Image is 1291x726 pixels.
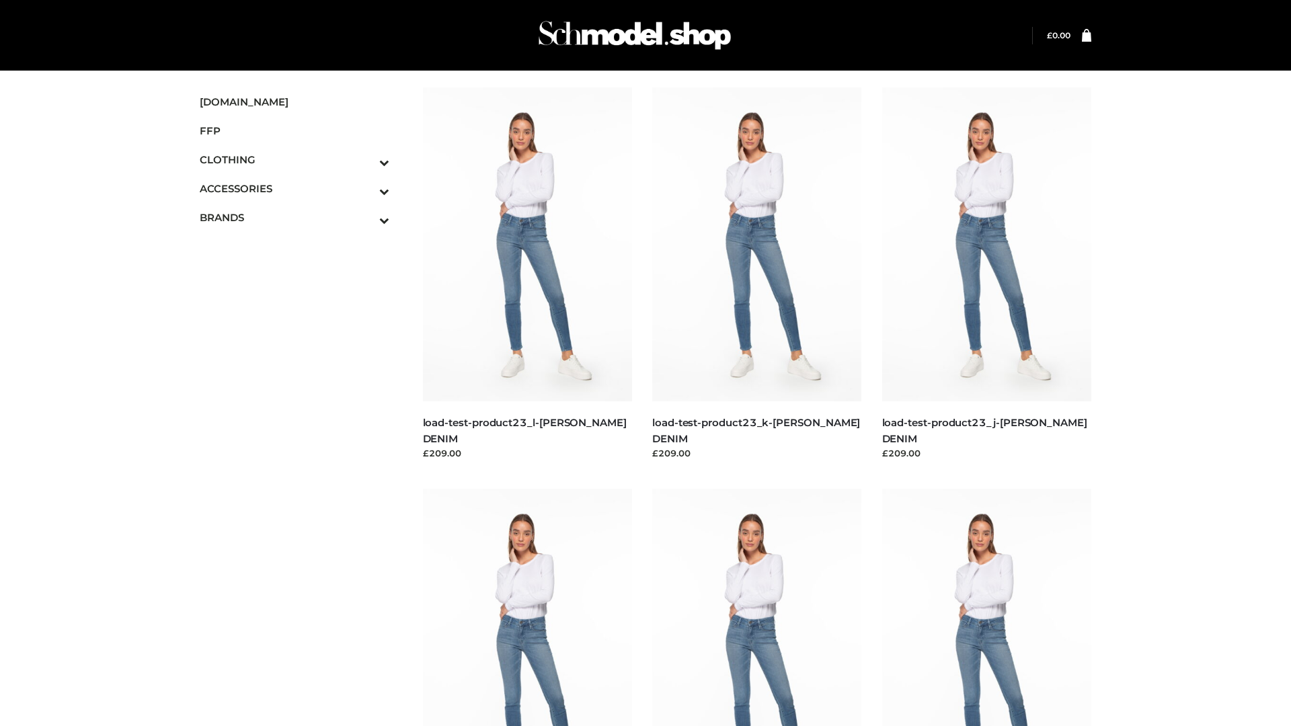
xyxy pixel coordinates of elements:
a: CLOTHINGToggle Submenu [200,145,389,174]
a: load-test-product23_j-[PERSON_NAME] DENIM [882,416,1087,444]
a: load-test-product23_k-[PERSON_NAME] DENIM [652,416,860,444]
a: £0.00 [1047,30,1070,40]
button: Toggle Submenu [342,203,389,232]
button: Toggle Submenu [342,145,389,174]
span: CLOTHING [200,152,389,167]
a: [DOMAIN_NAME] [200,87,389,116]
a: ACCESSORIESToggle Submenu [200,174,389,203]
button: Toggle Submenu [342,174,389,203]
div: £209.00 [652,446,862,460]
span: BRANDS [200,210,389,225]
img: Schmodel Admin 964 [534,9,736,62]
span: [DOMAIN_NAME] [200,94,389,110]
a: FFP [200,116,389,145]
bdi: 0.00 [1047,30,1070,40]
div: £209.00 [882,446,1092,460]
span: FFP [200,123,389,138]
span: £ [1047,30,1052,40]
a: BRANDSToggle Submenu [200,203,389,232]
a: load-test-product23_l-[PERSON_NAME] DENIM [423,416,627,444]
div: £209.00 [423,446,633,460]
span: ACCESSORIES [200,181,389,196]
